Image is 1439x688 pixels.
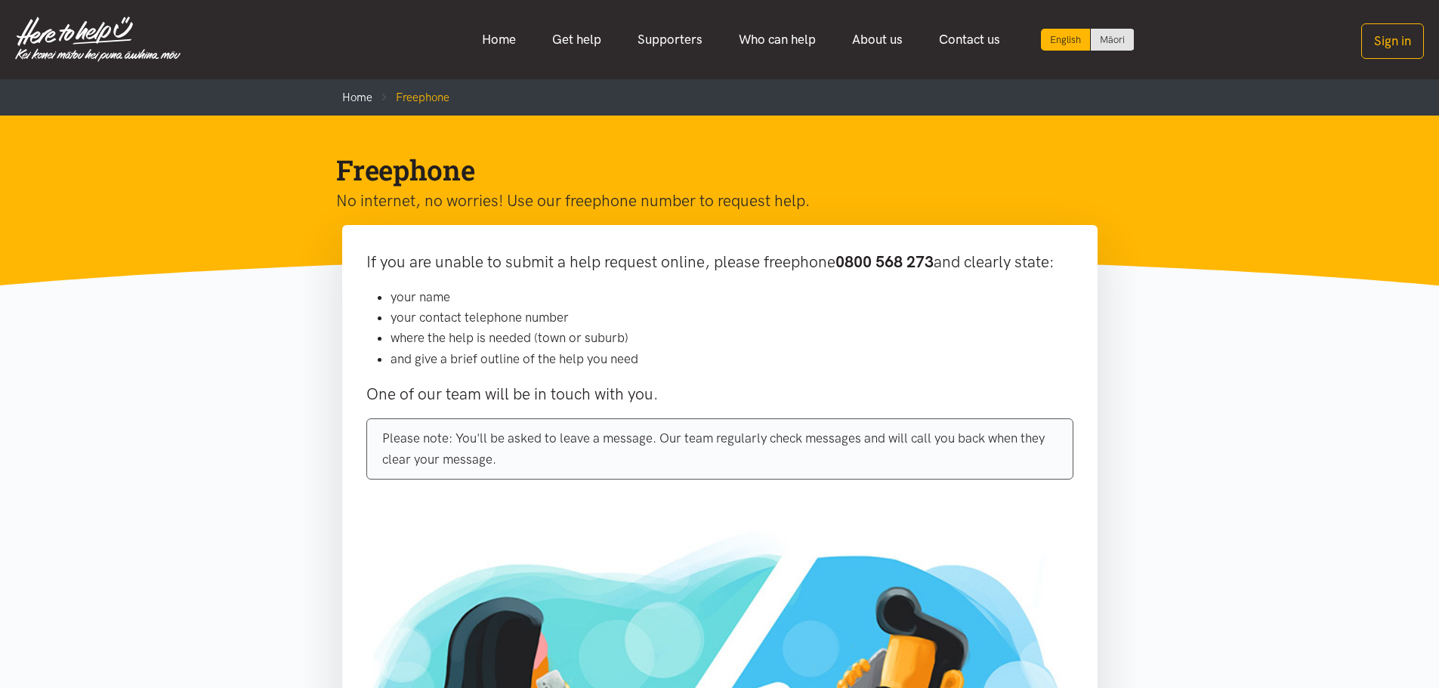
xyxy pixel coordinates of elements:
div: Language toggle [1041,29,1135,51]
li: your name [391,287,1073,307]
div: Please note: You'll be asked to leave a message. Our team regularly check messages and will call ... [366,418,1073,479]
li: Freephone [372,88,449,106]
h1: Freephone [336,152,1079,188]
p: If you are unable to submit a help request online, please freephone and clearly state: [366,249,1073,275]
a: Contact us [921,23,1018,56]
li: where the help is needed (town or suburb) [391,328,1073,348]
img: Home [15,17,181,62]
div: Current language [1041,29,1091,51]
a: Get help [534,23,619,56]
li: and give a brief outline of the help you need [391,349,1073,369]
p: One of our team will be in touch with you. [366,381,1073,407]
b: 0800 568 273 [835,252,934,271]
a: Switch to Te Reo Māori [1091,29,1134,51]
a: Home [342,91,372,104]
a: Home [464,23,534,56]
p: No internet, no worries! Use our freephone number to request help. [336,188,1079,214]
button: Sign in [1361,23,1424,59]
a: Who can help [721,23,834,56]
a: About us [834,23,921,56]
li: your contact telephone number [391,307,1073,328]
a: Supporters [619,23,721,56]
